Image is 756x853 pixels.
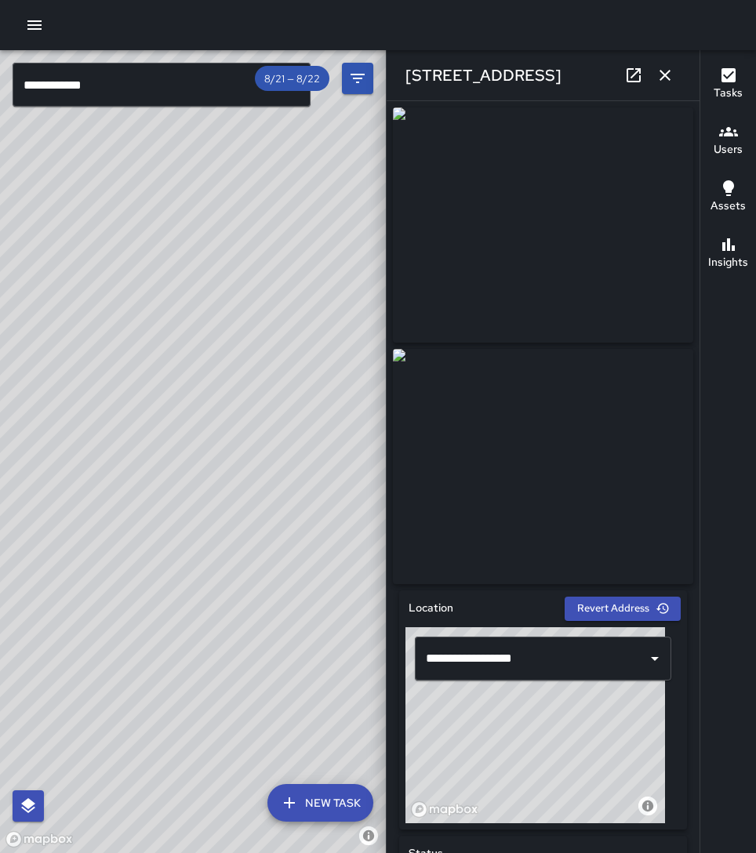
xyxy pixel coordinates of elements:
h6: Tasks [714,85,743,102]
h6: Assets [711,198,746,215]
h6: [STREET_ADDRESS] [405,63,562,88]
h6: Location [409,600,453,617]
h6: Insights [708,254,748,271]
button: New Task [267,784,373,822]
h6: Users [714,141,743,158]
button: Revert Address [565,597,681,621]
span: 8/21 — 8/22 [255,72,329,85]
button: Filters [342,63,373,94]
button: Open [644,648,666,670]
button: Tasks [700,56,756,113]
button: Assets [700,169,756,226]
img: request_images%2Fa66b7740-7f74-11f0-ab2b-db54b09339af [393,349,693,584]
img: request_images%2F0936ca00-7ea3-11f0-afd2-dff832c40f60 [393,107,693,343]
button: Insights [700,226,756,282]
button: Users [700,113,756,169]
